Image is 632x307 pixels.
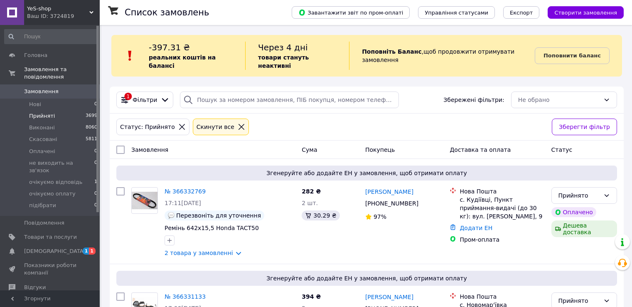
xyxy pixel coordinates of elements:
b: товари стануть неактивні [258,54,309,69]
span: підібрати [29,202,56,209]
div: [PHONE_NUMBER] [364,198,420,209]
span: 1 [89,248,96,255]
span: Показники роботи компанії [24,262,77,277]
span: Відгуки [24,284,46,291]
a: [PERSON_NAME] [365,293,413,301]
img: :exclamation: [124,50,136,62]
input: Пошук [4,29,98,44]
span: 0 [94,148,97,155]
div: Дешева доставка [551,220,617,237]
span: Доставка та оплата [450,146,511,153]
span: Замовлення [131,146,168,153]
input: Пошук за номером замовлення, ПІБ покупця, номером телефону, Email, номером накладної [180,92,399,108]
span: 97% [374,213,386,220]
b: Поповнити баланс [543,52,601,59]
span: Cума [302,146,317,153]
div: Прийнято [558,296,600,305]
button: Зберегти фільтр [552,119,617,135]
span: 282 ₴ [302,188,321,195]
div: , щоб продовжити отримувати замовлення [349,42,535,70]
span: Статус [551,146,573,153]
span: Повідомлення [24,219,64,227]
span: Згенеруйте або додайте ЕН у замовлення, щоб отримати оплату [120,169,614,177]
span: Прийняті [29,112,55,120]
span: Замовлення [24,88,59,95]
a: Ремінь 642х15,5 Honda TACT50 [165,225,259,231]
div: Нова Пошта [460,292,544,301]
span: 5811 [86,136,97,143]
a: Додати ЕН [460,225,492,231]
b: реальних коштів на балансі [149,54,216,69]
b: Поповніть Баланс [362,48,422,55]
span: очікуємо відповідь [29,178,82,186]
div: Ваш ID: 3724819 [27,12,100,20]
span: Покупець [365,146,395,153]
a: № 366331133 [165,293,206,300]
span: 8060 [86,124,97,131]
span: Виконані [29,124,55,131]
span: 2 шт. [302,200,318,206]
div: с. Кудіївці, Пункт приймання-видачі (до 30 кг): вул. [PERSON_NAME], 9 [460,196,544,220]
img: Фото товару [132,192,157,209]
span: Зберегти фільтр [559,122,610,131]
span: Скасовані [29,136,57,143]
img: :speech_balloon: [168,212,175,219]
div: Оплачено [551,207,596,217]
div: Cкинути все [195,122,236,131]
button: Експорт [503,6,540,19]
span: Замовлення та повідомлення [24,66,100,81]
span: Через 4 дні [258,42,308,52]
span: Головна [24,52,47,59]
span: 0 [94,101,97,108]
a: 2 товара у замовленні [165,250,233,256]
span: 1 [83,248,89,255]
div: Нова Пошта [460,187,544,196]
span: Фільтри [133,96,157,104]
div: 30.29 ₴ [302,210,339,220]
a: Фото товару [131,187,158,214]
span: Збережені фільтри: [443,96,504,104]
a: [PERSON_NAME] [365,188,413,196]
span: 0 [94,190,97,198]
span: YeS-shop [27,5,89,12]
div: Прийнято [558,191,600,200]
span: -397.31 ₴ [149,42,190,52]
span: очікуємо оплату [29,190,76,198]
span: 17:11[DATE] [165,200,201,206]
span: 3699 [86,112,97,120]
a: № 366332769 [165,188,206,195]
div: Не обрано [518,95,600,104]
span: Згенеруйте або додайте ЕН у замовлення, щоб отримати оплату [120,274,614,282]
span: Створити замовлення [554,10,617,16]
span: [DEMOGRAPHIC_DATA] [24,248,86,255]
span: Управління статусами [425,10,488,16]
button: Створити замовлення [548,6,624,19]
a: Створити замовлення [539,9,624,15]
button: Завантажити звіт по пром-оплаті [292,6,410,19]
button: Управління статусами [418,6,495,19]
div: Статус: Прийнято [118,122,177,131]
h1: Список замовлень [125,7,209,17]
span: не виходить на зв'язок [29,159,94,174]
div: Пром-оплата [460,235,544,244]
span: Товари та послуги [24,233,77,241]
span: Перезвоніть для уточнення [176,212,261,219]
span: 0 [94,159,97,174]
span: Експорт [510,10,533,16]
span: 0 [94,202,97,209]
a: Поповнити баланс [535,47,610,64]
span: 1 [94,178,97,186]
span: Нові [29,101,41,108]
span: Завантажити звіт по пром-оплаті [298,9,403,16]
span: 394 ₴ [302,293,321,300]
span: Оплачені [29,148,55,155]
